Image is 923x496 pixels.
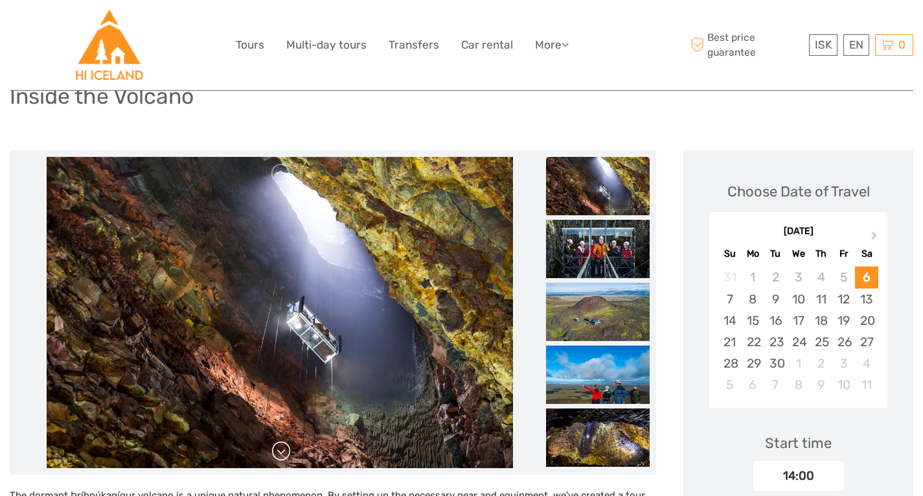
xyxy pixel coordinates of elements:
[810,266,832,288] div: Not available Thursday, September 4th, 2025
[765,433,832,453] div: Start time
[787,353,810,374] div: Choose Wednesday, October 1st, 2025
[236,36,264,54] a: Tours
[149,20,165,36] button: Open LiveChat chat widget
[832,353,855,374] div: Choose Friday, October 3rd, 2025
[855,374,878,396] div: Choose Saturday, October 11th, 2025
[546,157,650,215] img: baa3929123884c44bd879ce76364a2bd_slider_thumbnail.jpeg
[787,310,810,331] div: Choose Wednesday, September 17th, 2025
[855,353,878,374] div: Choose Saturday, October 4th, 2025
[718,353,741,374] div: Choose Sunday, September 28th, 2025
[546,408,650,467] img: 7ac251c5713f4a2dbe5a120df4a8d976_slider_thumbnail.jpeg
[718,310,741,331] div: Choose Sunday, September 14th, 2025
[709,225,887,239] div: [DATE]
[742,331,764,353] div: Choose Monday, September 22nd, 2025
[742,353,764,374] div: Choose Monday, September 29th, 2025
[810,310,832,331] div: Choose Thursday, September 18th, 2025
[855,331,878,353] div: Choose Saturday, September 27th, 2025
[718,331,741,353] div: Choose Sunday, September 21st, 2025
[855,245,878,263] div: Sa
[718,245,741,263] div: Su
[718,289,741,310] div: Choose Sunday, September 7th, 2025
[855,310,878,331] div: Choose Saturday, September 20th, 2025
[787,374,810,396] div: Choose Wednesday, October 8th, 2025
[742,289,764,310] div: Choose Monday, September 8th, 2025
[865,228,886,249] button: Next Month
[546,283,650,341] img: e8a67274b68a4dadaf5e23364ff0a6d7_slider_thumbnail.jpeg
[896,38,907,51] span: 0
[764,245,787,263] div: Tu
[855,266,878,288] div: Choose Saturday, September 6th, 2025
[810,289,832,310] div: Choose Thursday, September 11th, 2025
[764,266,787,288] div: Not available Tuesday, September 2nd, 2025
[832,245,855,263] div: Fr
[815,38,832,51] span: ISK
[832,266,855,288] div: Not available Friday, September 5th, 2025
[787,289,810,310] div: Choose Wednesday, September 10th, 2025
[832,331,855,353] div: Choose Friday, September 26th, 2025
[286,36,367,54] a: Multi-day tours
[47,157,513,468] img: baa3929123884c44bd879ce76364a2bd_main_slider.jpeg
[810,374,832,396] div: Choose Thursday, October 9th, 2025
[713,266,883,396] div: month 2025-09
[764,353,787,374] div: Choose Tuesday, September 30th, 2025
[787,245,810,263] div: We
[10,83,194,110] h1: Inside the Volcano
[810,353,832,374] div: Choose Thursday, October 2nd, 2025
[810,245,832,263] div: Th
[832,310,855,331] div: Choose Friday, September 19th, 2025
[727,182,870,202] div: Choose Date of Travel
[764,331,787,353] div: Choose Tuesday, September 23rd, 2025
[787,331,810,353] div: Choose Wednesday, September 24th, 2025
[461,36,513,54] a: Car rental
[832,374,855,396] div: Choose Friday, October 10th, 2025
[742,245,764,263] div: Mo
[843,34,869,56] div: EN
[718,266,741,288] div: Not available Sunday, August 31st, 2025
[810,331,832,353] div: Choose Thursday, September 25th, 2025
[764,374,787,396] div: Choose Tuesday, October 7th, 2025
[687,30,806,59] span: Best price guarantee
[742,310,764,331] div: Choose Monday, September 15th, 2025
[832,289,855,310] div: Choose Friday, September 12th, 2025
[389,36,439,54] a: Transfers
[764,289,787,310] div: Choose Tuesday, September 9th, 2025
[546,220,650,278] img: cd5cc137e7404e5d959b00fd62ad6284_slider_thumbnail.jpeg
[18,23,146,33] p: We're away right now. Please check back later!
[753,461,844,491] div: 14:00
[855,289,878,310] div: Choose Saturday, September 13th, 2025
[74,10,144,80] img: Hostelling International
[535,36,569,54] a: More
[742,266,764,288] div: Not available Monday, September 1st, 2025
[546,346,650,404] img: 7a37644959514a24802c9fd48de7ef32_slider_thumbnail.jpeg
[718,374,741,396] div: Choose Sunday, October 5th, 2025
[764,310,787,331] div: Choose Tuesday, September 16th, 2025
[787,266,810,288] div: Not available Wednesday, September 3rd, 2025
[742,374,764,396] div: Choose Monday, October 6th, 2025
